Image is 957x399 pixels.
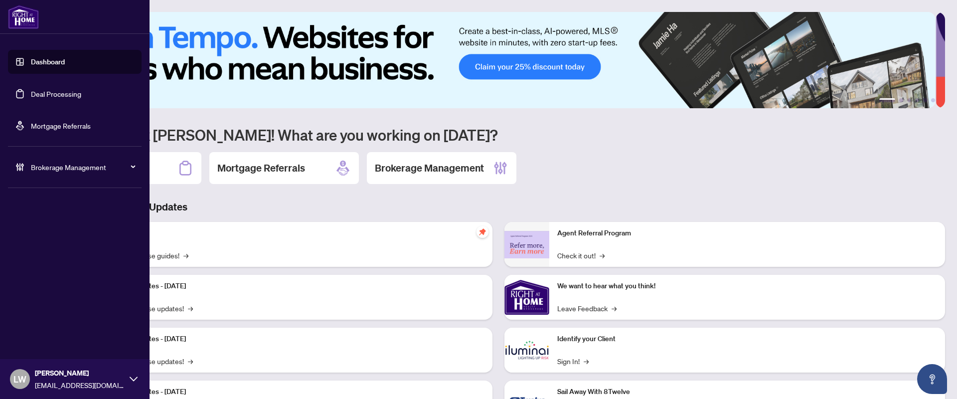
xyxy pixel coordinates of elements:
p: Sail Away With 8Twelve [557,387,937,398]
p: Identify your Client [557,334,937,345]
img: We want to hear what you think! [504,275,549,320]
button: 3 [907,98,911,102]
button: 1 [879,98,895,102]
a: Sign In!→ [557,356,589,367]
button: 4 [915,98,919,102]
p: Platform Updates - [DATE] [105,281,484,292]
span: Brokerage Management [31,162,135,173]
h2: Mortgage Referrals [217,161,305,175]
a: Deal Processing [31,89,81,98]
a: Dashboard [31,57,65,66]
p: Platform Updates - [DATE] [105,334,484,345]
button: 2 [899,98,903,102]
img: Identify your Client [504,328,549,373]
p: Agent Referral Program [557,228,937,239]
h1: Welcome back [PERSON_NAME]! What are you working on [DATE]? [52,125,945,144]
h3: Brokerage & Industry Updates [52,200,945,214]
p: We want to hear what you think! [557,281,937,292]
span: [EMAIL_ADDRESS][DOMAIN_NAME] [35,380,125,391]
span: → [584,356,589,367]
p: Self-Help [105,228,484,239]
img: Slide 0 [52,12,936,108]
span: pushpin [477,226,488,238]
span: → [612,303,617,314]
button: Open asap [917,364,947,394]
a: Check it out!→ [557,250,605,261]
a: Mortgage Referrals [31,121,91,130]
p: Platform Updates - [DATE] [105,387,484,398]
img: logo [8,5,39,29]
span: LW [13,372,26,386]
span: → [188,303,193,314]
h2: Brokerage Management [375,161,484,175]
span: [PERSON_NAME] [35,368,125,379]
img: Agent Referral Program [504,231,549,258]
button: 6 [931,98,935,102]
a: Leave Feedback→ [557,303,617,314]
span: → [188,356,193,367]
span: → [183,250,188,261]
button: 5 [923,98,927,102]
span: → [600,250,605,261]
